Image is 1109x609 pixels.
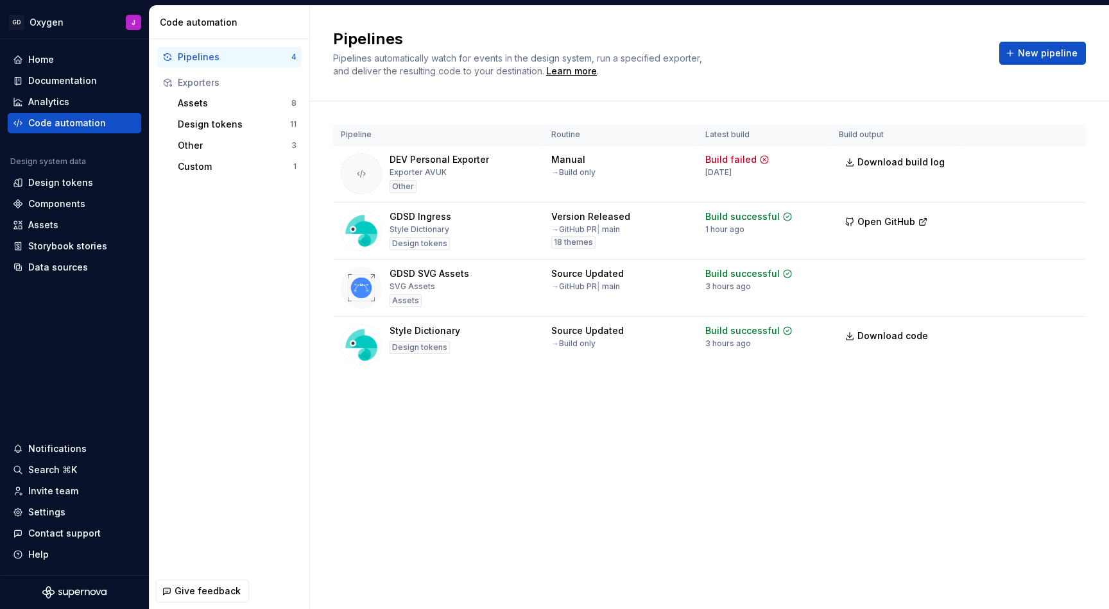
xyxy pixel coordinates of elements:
[8,481,141,501] a: Invite team
[999,42,1086,65] button: New pipeline
[705,167,732,178] div: [DATE]
[390,281,435,292] div: SVG Assets
[390,210,451,223] div: GDSD Ingress
[178,160,293,173] div: Custom
[8,523,141,544] button: Contact support
[28,261,88,274] div: Data sources
[705,153,757,166] div: Build failed
[831,124,961,146] th: Build output
[173,156,302,177] button: Custom1
[390,267,469,280] div: GDSD SVG Assets
[173,135,302,156] button: Other3
[1018,47,1078,60] span: New pipeline
[390,341,450,354] div: Design tokens
[8,544,141,565] button: Help
[8,215,141,235] a: Assets
[178,97,291,110] div: Assets
[10,156,86,167] div: Design system data
[333,53,705,76] span: Pipelines automatically watch for events in the design system, run a specified exporter, and deli...
[8,71,141,91] a: Documentation
[3,8,146,36] button: GDOxygenJ
[705,267,780,280] div: Build successful
[705,210,780,223] div: Build successful
[698,124,831,146] th: Latest build
[705,224,744,235] div: 1 hour ago
[8,257,141,278] a: Data sources
[544,124,698,146] th: Routine
[551,267,624,280] div: Source Updated
[173,93,302,113] button: Assets8
[30,16,64,29] div: Oxygen
[173,114,302,135] button: Design tokens11
[551,224,620,235] div: → GitHub PR main
[293,162,297,172] div: 1
[28,463,77,476] div: Search ⌘K
[8,502,141,522] a: Settings
[28,53,54,66] div: Home
[551,281,620,292] div: → GitHub PR main
[28,197,85,210] div: Components
[551,210,630,223] div: Version Released
[8,438,141,459] button: Notifications
[160,16,304,29] div: Code automation
[333,124,544,146] th: Pipeline
[8,194,141,214] a: Components
[8,49,141,70] a: Home
[175,585,241,597] span: Give feedback
[597,224,600,234] span: |
[28,548,49,561] div: Help
[28,117,106,129] div: Code automation
[390,324,460,337] div: Style Dictionary
[28,240,107,253] div: Storybook stories
[390,294,422,307] div: Assets
[839,210,934,233] button: Open GitHub
[546,65,597,78] a: Learn more
[333,29,984,49] h2: Pipelines
[8,113,141,133] a: Code automation
[157,47,302,67] button: Pipelines4
[28,506,65,519] div: Settings
[178,76,297,89] div: Exporters
[291,98,297,108] div: 8
[9,15,24,30] div: GD
[857,156,945,169] span: Download build log
[8,92,141,112] a: Analytics
[8,460,141,480] button: Search ⌘K
[28,442,87,455] div: Notifications
[291,140,297,151] div: 3
[178,139,291,152] div: Other
[8,236,141,256] a: Storybook stories
[839,324,936,347] a: Download code
[551,324,624,337] div: Source Updated
[42,586,107,599] svg: Supernova Logo
[544,67,599,76] span: .
[178,118,290,131] div: Design tokens
[28,527,101,540] div: Contact support
[839,151,953,174] button: Download build log
[390,167,447,178] div: Exporter AVUK
[28,96,69,108] div: Analytics
[597,281,600,291] span: |
[390,237,450,250] div: Design tokens
[390,180,417,193] div: Other
[705,281,751,292] div: 3 hours ago
[839,218,934,229] a: Open GitHub
[28,74,97,87] div: Documentation
[705,324,780,337] div: Build successful
[28,176,93,189] div: Design tokens
[390,153,489,166] div: DEV Personal Exporter
[551,153,585,166] div: Manual
[857,215,915,228] span: Open GitHub
[857,330,928,342] span: Download code
[28,485,78,497] div: Invite team
[551,338,596,349] div: → Build only
[551,167,596,178] div: → Build only
[156,580,249,603] button: Give feedback
[132,17,135,28] div: J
